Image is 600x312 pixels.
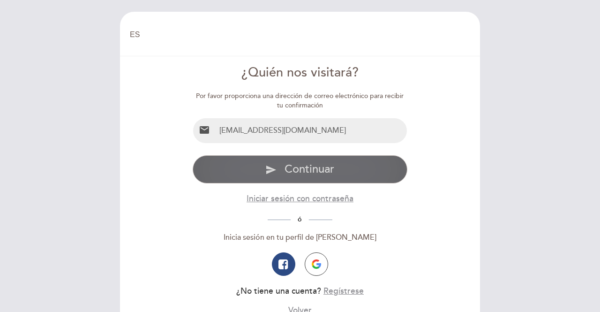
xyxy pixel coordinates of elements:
[199,124,210,136] i: email
[193,232,408,243] div: Inicia sesión en tu perfil de [PERSON_NAME]
[247,193,353,205] button: Iniciar sesión con contraseña
[323,285,364,297] button: Regístrese
[216,118,407,143] input: Email
[193,64,408,82] div: ¿Quién nos visitará?
[265,164,277,175] i: send
[312,259,321,269] img: icon-google.png
[193,155,408,183] button: send Continuar
[193,91,408,110] div: Por favor proporciona una dirección de correo electrónico para recibir tu confirmación
[285,162,334,176] span: Continuar
[236,286,321,296] span: ¿No tiene una cuenta?
[291,215,309,223] span: ó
